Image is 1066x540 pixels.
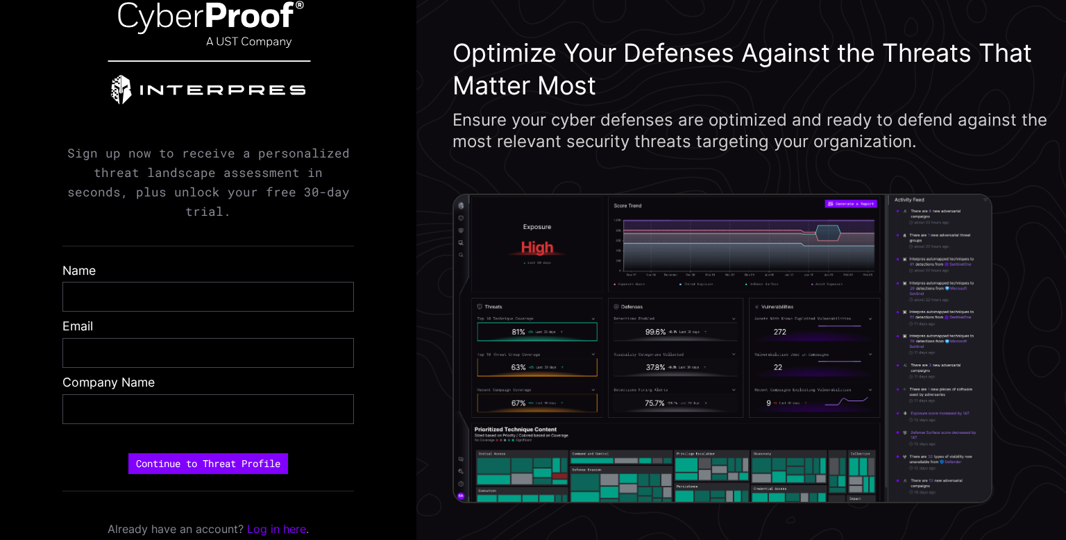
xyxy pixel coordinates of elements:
[452,109,1052,152] div: Ensure your cyber defenses are optimized and ready to defend against the most relevant security t...
[452,194,992,503] img: Screenshot
[128,453,288,474] button: Continue to Threat Profile
[62,263,354,279] label: Name
[452,37,1052,102] h3: Optimize Your Defenses Against the Threats That Matter Most
[62,319,354,335] label: Email
[247,522,306,536] a: Log in here
[62,375,354,391] label: Company Name
[62,144,354,222] p: Sign up now to receive a personalized threat landscape assessment in seconds, plus unlock your fr...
